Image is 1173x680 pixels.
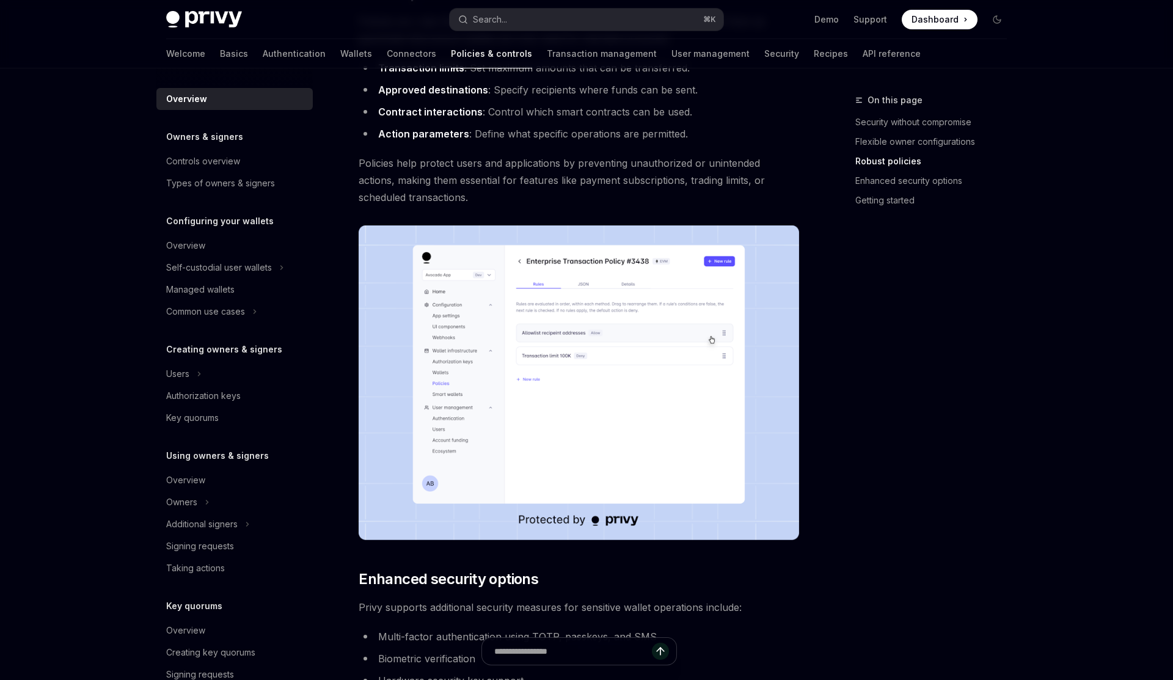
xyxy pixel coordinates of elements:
button: Send message [652,643,669,660]
button: Toggle Self-custodial user wallets section [156,257,313,279]
a: Signing requests [156,535,313,557]
span: Policies help protect users and applications by preventing unauthorized or unintended actions, ma... [359,155,799,206]
a: Dashboard [902,10,977,29]
a: Flexible owner configurations [855,132,1017,152]
div: Common use cases [166,304,245,319]
div: Self-custodial user wallets [166,260,272,275]
strong: Contract interactions [378,106,483,118]
a: API reference [863,39,921,68]
a: Connectors [387,39,436,68]
li: : Specify recipients where funds can be sent. [359,81,799,98]
a: Authentication [263,39,326,68]
div: Overview [166,92,207,106]
a: Welcome [166,39,205,68]
a: Controls overview [156,150,313,172]
a: Types of owners & signers [156,172,313,194]
h5: Creating owners & signers [166,342,282,357]
strong: Approved destinations [378,84,488,96]
a: Authorization keys [156,385,313,407]
div: Owners [166,495,197,510]
a: Demo [814,13,839,26]
button: Toggle Common use cases section [156,301,313,323]
a: Robust policies [855,152,1017,171]
li: Multi-factor authentication using TOTP, passkeys, and SMS [359,628,799,645]
span: On this page [868,93,923,108]
a: Wallets [340,39,372,68]
h5: Using owners & signers [166,448,269,463]
div: Managed wallets [166,282,235,297]
div: Overview [166,238,205,253]
div: Signing requests [166,539,234,554]
a: Overview [156,88,313,110]
span: Privy supports additional security measures for sensitive wallet operations include: [359,599,799,616]
div: Authorization keys [166,389,241,403]
span: Dashboard [912,13,959,26]
a: Basics [220,39,248,68]
a: Getting started [855,191,1017,210]
a: Recipes [814,39,848,68]
span: ⌘ K [703,15,716,24]
a: Overview [156,469,313,491]
button: Toggle Owners section [156,491,313,513]
button: Toggle Additional signers section [156,513,313,535]
a: Taking actions [156,557,313,579]
div: Overview [166,473,205,488]
h5: Key quorums [166,599,222,613]
div: Types of owners & signers [166,176,275,191]
div: Creating key quorums [166,645,255,660]
div: Overview [166,623,205,638]
div: Users [166,367,189,381]
div: Search... [473,12,507,27]
button: Open search [450,9,723,31]
a: Creating key quorums [156,642,313,664]
a: Overview [156,235,313,257]
button: Toggle Users section [156,363,313,385]
span: Enhanced security options [359,569,538,589]
img: dark logo [166,11,242,28]
div: Taking actions [166,561,225,576]
strong: Action parameters [378,128,469,140]
a: User management [671,39,750,68]
div: Additional signers [166,517,238,532]
div: Controls overview [166,154,240,169]
h5: Owners & signers [166,130,243,144]
a: Security [764,39,799,68]
a: Key quorums [156,407,313,429]
li: : Control which smart contracts can be used. [359,103,799,120]
li: : Define what specific operations are permitted. [359,125,799,142]
a: Managed wallets [156,279,313,301]
a: Policies & controls [451,39,532,68]
input: Ask a question... [494,638,652,665]
a: Security without compromise [855,112,1017,132]
a: Overview [156,620,313,642]
div: Key quorums [166,411,219,425]
a: Enhanced security options [855,171,1017,191]
a: Transaction management [547,39,657,68]
button: Toggle dark mode [987,10,1007,29]
img: images/Policies.png [359,225,799,540]
h5: Configuring your wallets [166,214,274,228]
a: Support [853,13,887,26]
